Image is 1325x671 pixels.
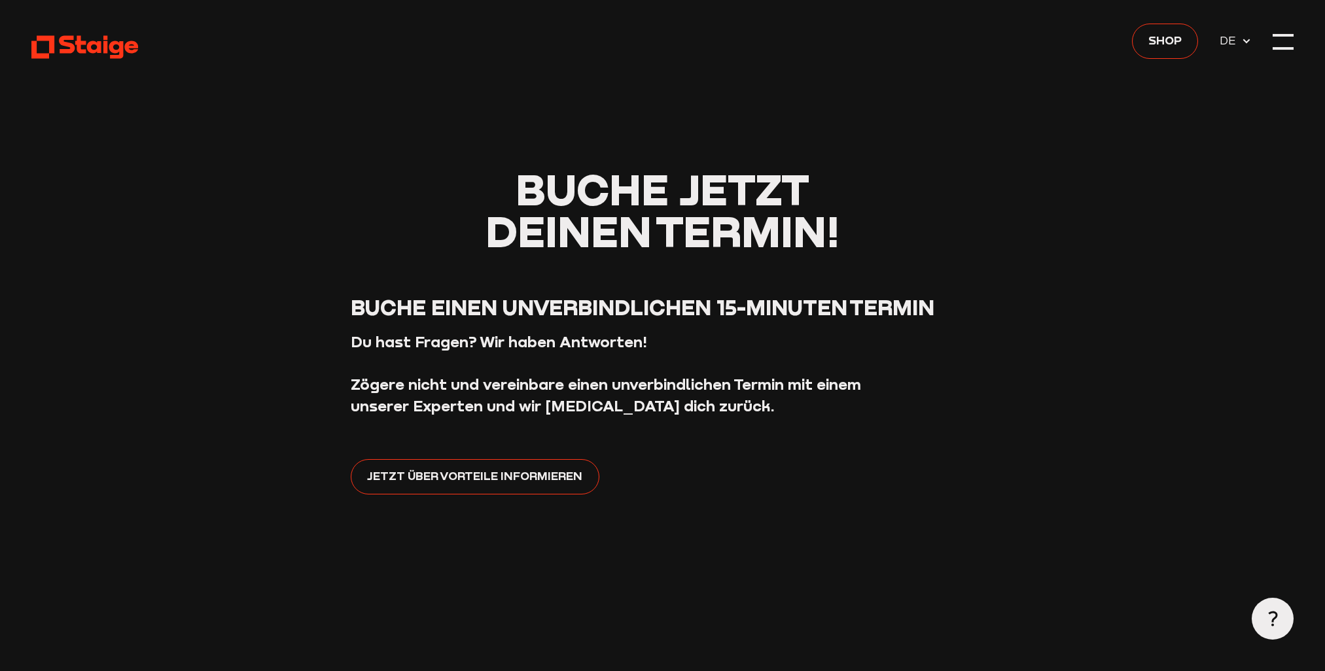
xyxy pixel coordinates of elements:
a: Jetzt über Vorteile informieren [351,459,599,494]
strong: Du hast Fragen? Wir haben Antworten! [351,332,647,351]
span: Shop [1148,31,1182,49]
span: Buche jetzt deinen Termin! [486,163,839,257]
a: Shop [1132,24,1198,59]
strong: Zögere nicht und vereinbare einen unverbindlichen Termin mit einem unserer Experten und wir [MEDI... [351,375,861,415]
span: DE [1220,31,1241,49]
span: Jetzt über Vorteile informieren [367,466,582,485]
span: Buche einen unverbindlichen 15-Minuten Termin [351,294,934,320]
